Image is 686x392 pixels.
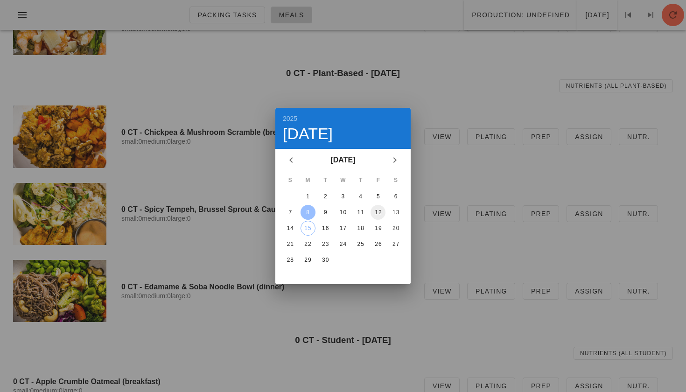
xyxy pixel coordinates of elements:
[388,209,403,216] div: 13
[301,193,315,200] div: 1
[388,189,403,204] button: 6
[353,189,368,204] button: 4
[386,152,403,168] button: Next month
[336,189,350,204] button: 3
[318,209,333,216] div: 9
[283,152,300,168] button: Previous month
[317,172,334,188] th: T
[371,209,385,216] div: 12
[353,225,368,231] div: 18
[283,209,298,216] div: 7
[301,221,315,236] button: 15
[283,221,298,236] button: 14
[388,225,403,231] div: 20
[318,252,333,267] button: 30
[336,209,350,216] div: 10
[388,193,403,200] div: 6
[371,205,385,220] button: 12
[353,241,368,247] div: 25
[283,241,298,247] div: 21
[370,172,387,188] th: F
[353,205,368,220] button: 11
[301,237,315,252] button: 22
[353,221,368,236] button: 18
[318,257,333,263] div: 30
[283,126,403,141] div: [DATE]
[388,205,403,220] button: 13
[388,241,403,247] div: 27
[336,241,350,247] div: 24
[283,115,403,122] div: 2025
[336,237,350,252] button: 24
[300,172,316,188] th: M
[388,221,403,236] button: 20
[318,193,333,200] div: 2
[371,189,385,204] button: 5
[336,225,350,231] div: 17
[318,205,333,220] button: 9
[283,225,298,231] div: 14
[301,225,315,231] div: 15
[335,172,351,188] th: W
[283,252,298,267] button: 28
[301,189,315,204] button: 1
[301,257,315,263] div: 29
[388,237,403,252] button: 27
[371,221,385,236] button: 19
[336,205,350,220] button: 10
[353,237,368,252] button: 25
[336,221,350,236] button: 17
[283,237,298,252] button: 21
[283,205,298,220] button: 7
[327,151,359,169] button: [DATE]
[301,205,315,220] button: 8
[318,221,333,236] button: 16
[318,189,333,204] button: 2
[353,193,368,200] div: 4
[318,241,333,247] div: 23
[352,172,369,188] th: T
[282,172,299,188] th: S
[371,225,385,231] div: 19
[283,257,298,263] div: 28
[353,209,368,216] div: 11
[371,193,385,200] div: 5
[318,225,333,231] div: 16
[336,193,350,200] div: 3
[371,237,385,252] button: 26
[301,209,315,216] div: 8
[387,172,404,188] th: S
[371,241,385,247] div: 26
[318,237,333,252] button: 23
[301,252,315,267] button: 29
[301,241,315,247] div: 22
